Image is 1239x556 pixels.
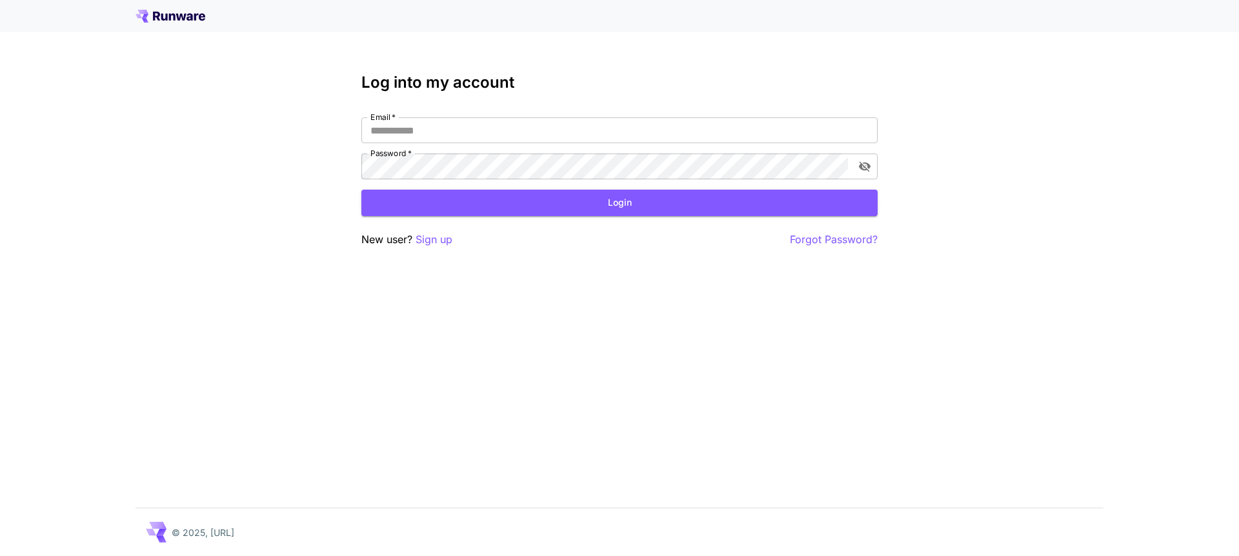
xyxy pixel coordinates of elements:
button: Sign up [416,232,452,248]
p: © 2025, [URL] [172,526,234,539]
label: Email [370,112,396,123]
button: Forgot Password? [790,232,878,248]
p: New user? [361,232,452,248]
button: toggle password visibility [853,155,876,178]
button: Login [361,190,878,216]
h3: Log into my account [361,74,878,92]
label: Password [370,148,412,159]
